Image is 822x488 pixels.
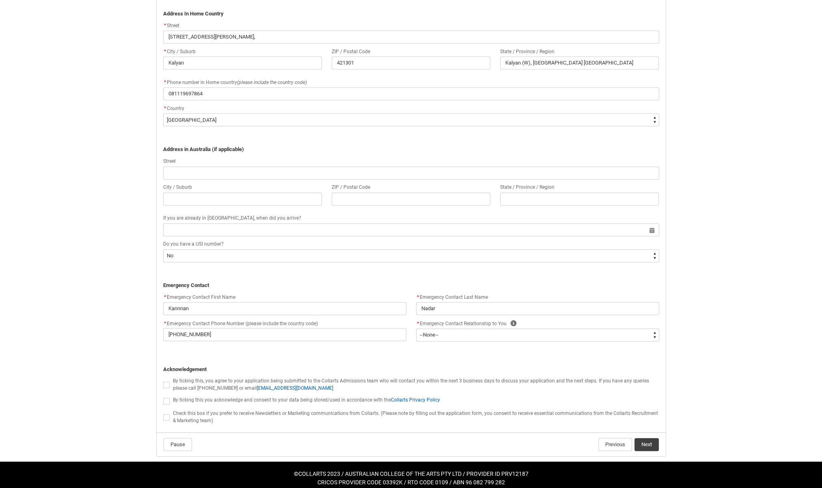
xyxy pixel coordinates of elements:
[163,23,179,28] span: Street
[163,146,244,152] strong: Address in Australia (if applicable)
[163,11,224,17] strong: Address In Home Country
[167,106,184,111] span: Country
[163,184,192,190] span: City / Suburb
[332,49,370,54] span: ZIP / Postal Code
[163,366,207,372] strong: Acknowledgement
[164,438,192,451] button: Pause
[163,80,307,85] span: Phone number in Home country
[416,294,488,300] span: Emergency Contact Last Name
[500,184,554,190] span: State / Province / Region
[634,438,659,451] button: Next
[391,397,440,403] a: Collarts Privacy Policy
[237,80,307,85] em: (please include the country code)
[163,282,209,288] strong: Emergency Contact
[164,23,166,28] abbr: required
[163,215,301,221] span: If you are already in [GEOGRAPHIC_DATA], when did you arrive?
[163,328,406,341] input: +61 400 000 000
[173,397,440,403] span: By ticking this you acknowledge and consent to your data being stored/used in accordance with the
[164,49,166,54] abbr: required
[332,184,370,190] span: ZIP / Postal Code
[164,321,166,326] abbr: required
[163,49,196,54] span: City / Suburb
[417,321,419,326] abbr: required
[164,106,166,111] abbr: required
[163,294,235,300] span: Emergency Contact First Name
[420,321,507,326] span: Emergency Contact Relationship to You
[500,49,554,54] span: State / Province / Region
[257,385,333,391] a: [EMAIL_ADDRESS][DOMAIN_NAME]
[598,438,632,451] button: Previous
[164,294,166,300] abbr: required
[164,80,166,85] abbr: required
[417,294,419,300] abbr: required
[163,318,321,327] label: Emergency Contact Phone Number (please include the country code)
[163,158,176,164] span: Street
[173,378,649,391] span: By ticking this, you agree to your application being submitted to the Collarts Admissions team wh...
[173,410,658,423] span: Check this box if you prefer to receive Newsletters or Marketing communications from Collarts. (P...
[163,241,224,247] span: Do you have a USI number?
